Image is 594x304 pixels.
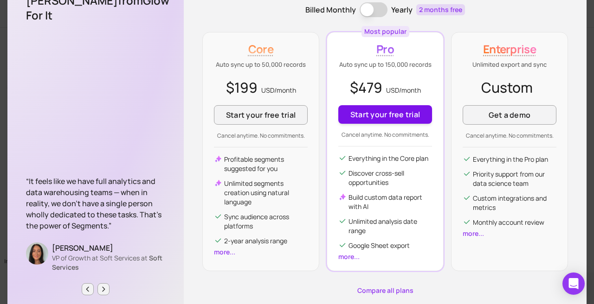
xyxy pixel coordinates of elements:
p: “It feels like we have full analytics and data warehousing teams — when in reality, we don’t have... [26,176,165,231]
p: Enterprise [463,42,556,57]
p: 2-year analysis range [224,236,287,246]
p: $479 [338,77,432,98]
p: Cancel anytime. No commitments. [338,131,432,139]
a: Get a demo [463,105,556,125]
button: Start your free trial [214,105,308,125]
img: Stephanie DiSturco [26,242,48,265]
button: Previous page [82,283,94,295]
p: Auto sync up to 150,000 records [338,60,432,70]
button: Next page [97,283,110,295]
span: USD/ month [261,86,296,95]
p: Profitable segments suggested for you [224,155,308,173]
p: 2 months free [416,4,465,15]
a: Compare all plans [202,286,568,295]
p: [PERSON_NAME] [52,242,165,253]
p: Core [214,42,308,57]
span: Soft Services [52,253,162,272]
p: Billed Monthly [305,4,356,15]
p: Cancel anytime. No commitments. [463,132,556,139]
p: Unlimited segments creation using natural language [224,179,308,207]
p: Custom integrations and metrics [473,194,556,212]
p: Yearly [391,4,413,15]
p: Unlimited export and sync [463,60,556,70]
a: more... [338,252,360,261]
p: Build custom data report with AI [349,193,432,211]
div: Open Intercom Messenger [562,272,585,295]
button: Start your free trial [338,105,432,124]
p: Custom [463,77,556,98]
span: USD/ month [386,86,421,95]
a: more... [463,229,484,238]
a: more... [214,247,235,256]
p: Priority support from our data science team [473,170,556,188]
p: Most popular [364,27,407,36]
p: Cancel anytime. No commitments. [214,132,308,139]
p: Discover cross-sell opportunities [349,169,432,187]
p: Sync audience across platforms [224,212,308,231]
p: Unlimited analysis date range [349,217,432,235]
p: Pro [338,42,432,57]
p: Google Sheet export [349,241,410,250]
p: Everything in the Core plan [349,154,428,163]
p: Everything in the Pro plan [473,155,548,164]
p: Auto sync up to 50,000 records [214,60,308,70]
p: VP of Growth at Soft Services at [52,253,165,272]
p: Monthly account review [473,218,544,227]
p: $199 [214,77,308,98]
